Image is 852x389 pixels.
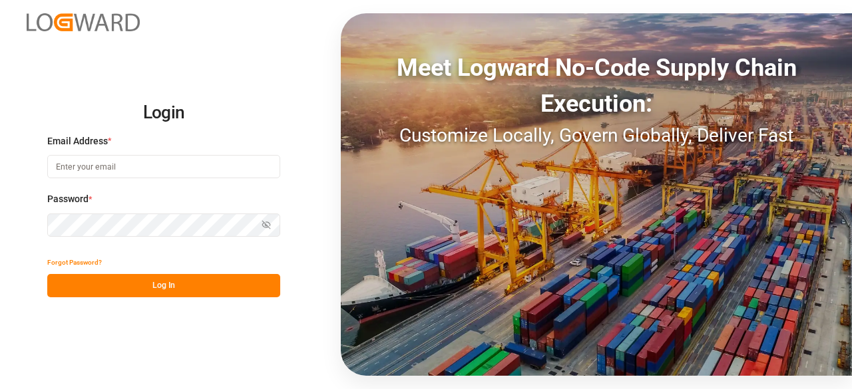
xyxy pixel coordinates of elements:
button: Log In [47,274,280,297]
span: Email Address [47,134,108,148]
span: Password [47,192,89,206]
img: Logward_new_orange.png [27,13,140,31]
button: Forgot Password? [47,251,102,274]
h2: Login [47,92,280,134]
input: Enter your email [47,155,280,178]
div: Customize Locally, Govern Globally, Deliver Fast [341,122,852,150]
div: Meet Logward No-Code Supply Chain Execution: [341,50,852,122]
